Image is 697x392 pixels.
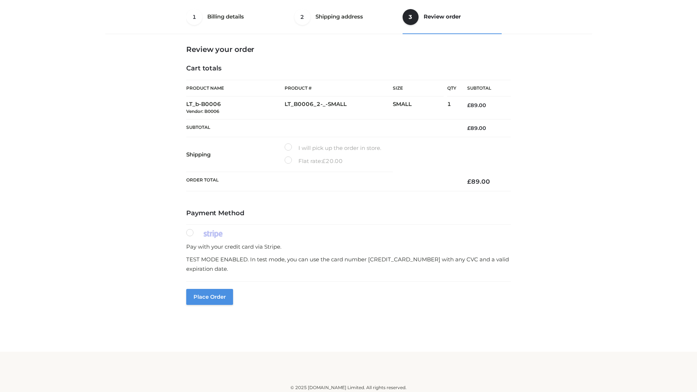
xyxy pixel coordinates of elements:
th: Shipping [186,137,285,172]
td: 1 [447,97,456,119]
th: Subtotal [186,119,456,137]
bdi: 89.00 [467,125,486,131]
p: Pay with your credit card via Stripe. [186,242,511,252]
h4: Payment Method [186,209,511,217]
h3: Review your order [186,45,511,54]
span: £ [467,125,470,131]
bdi: 20.00 [322,158,343,164]
button: Place order [186,289,233,305]
span: £ [322,158,326,164]
th: Subtotal [456,80,511,97]
th: Product Name [186,80,285,97]
span: £ [467,178,471,185]
h4: Cart totals [186,65,511,73]
th: Qty [447,80,456,97]
td: LT_B0006_2-_-SMALL [285,97,393,119]
small: Vendor: B0006 [186,109,219,114]
th: Order Total [186,172,456,191]
p: TEST MODE ENABLED. In test mode, you can use the card number [CREDIT_CARD_NUMBER] with any CVC an... [186,255,511,273]
td: SMALL [393,97,447,119]
td: LT_b-B0006 [186,97,285,119]
bdi: 89.00 [467,178,490,185]
bdi: 89.00 [467,102,486,109]
div: © 2025 [DOMAIN_NAME] Limited. All rights reserved. [108,384,589,391]
th: Product # [285,80,393,97]
span: £ [467,102,470,109]
label: Flat rate: [285,156,343,166]
th: Size [393,80,444,97]
label: I will pick up the order in store. [285,143,381,153]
